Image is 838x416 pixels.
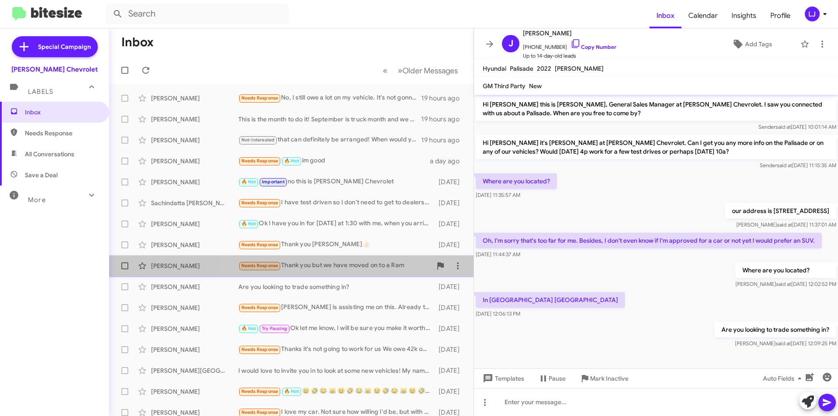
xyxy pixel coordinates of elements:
[151,115,238,124] div: [PERSON_NAME]
[241,326,256,331] span: 🔥 Hot
[28,88,53,96] span: Labels
[434,220,467,228] div: [DATE]
[151,345,238,354] div: [PERSON_NAME]
[238,156,430,166] div: im good
[241,137,275,143] span: Not-Interested
[238,219,434,229] div: Ok I have you in for [DATE] at 1:30 with me, when you arrive ask for [PERSON_NAME] at the front d...
[25,171,58,179] span: Save a Deal
[430,157,467,165] div: a day ago
[797,7,828,21] button: LJ
[238,282,434,291] div: Are you looking to trade something in?
[537,65,551,72] span: 2022
[238,135,421,145] div: that can definitely be arranged! When would you like to stop in and test drive your new truck? we...
[421,115,467,124] div: 19 hours ago
[398,65,402,76] span: »
[238,344,434,354] div: Thanks it's not going to work for us We owe 42k on my expedition and it's only worth maybe 28- so...
[421,136,467,144] div: 19 hours ago
[483,65,506,72] span: Hyundai
[151,324,238,333] div: [PERSON_NAME]
[151,199,238,207] div: Sachindatta [PERSON_NAME]
[238,386,434,396] div: 😆 🤣 😂 😹 😆 🤣 😂 😹 😆 🤣 😂 😹 😆 🤣 😂 😹
[570,44,616,50] a: Copy Number
[549,371,566,386] span: Pause
[28,196,46,204] span: More
[763,3,797,28] a: Profile
[725,203,836,219] p: our address is [STREET_ADDRESS]
[25,150,74,158] span: All Conversations
[590,371,628,386] span: Mark Inactive
[725,3,763,28] span: Insights
[151,178,238,186] div: [PERSON_NAME]
[238,303,434,313] div: [PERSON_NAME] is assisting me on this. Already test drove the vehicle
[421,94,467,103] div: 19 hours ago
[434,324,467,333] div: [DATE]
[241,221,256,227] span: 🔥 Hot
[474,371,531,386] button: Templates
[649,3,681,28] a: Inbox
[745,36,772,52] span: Add Tags
[151,303,238,312] div: [PERSON_NAME]
[241,158,278,164] span: Needs Response
[151,387,238,396] div: [PERSON_NAME]
[476,292,625,308] p: In [GEOGRAPHIC_DATA] [GEOGRAPHIC_DATA]
[476,310,520,317] span: [DATE] 12:06:13 PM
[238,115,421,124] div: This is the month to do it! September is truck month and we have great deals on our 1500s that le...
[476,192,520,198] span: [DATE] 11:35:57 AM
[241,347,278,352] span: Needs Response
[12,36,98,57] a: Special Campaign
[434,345,467,354] div: [DATE]
[805,7,820,21] div: LJ
[151,94,238,103] div: [PERSON_NAME]
[508,37,513,51] span: J
[121,35,154,49] h1: Inbox
[735,262,836,278] p: Where are you located?
[238,240,434,250] div: Thank you [PERSON_NAME]👍🏻
[736,221,836,228] span: [PERSON_NAME] [DATE] 11:37:01 AM
[434,199,467,207] div: [DATE]
[707,36,796,52] button: Add Tags
[476,96,836,121] p: Hi [PERSON_NAME] this is [PERSON_NAME], General Sales Manager at [PERSON_NAME] Chevrolet. I saw y...
[573,371,635,386] button: Mark Inactive
[714,322,836,337] p: Are you looking to trade something in?
[378,62,463,79] nav: Page navigation example
[777,221,792,228] span: said at
[523,28,616,38] span: [PERSON_NAME]
[476,135,836,159] p: Hi [PERSON_NAME] it's [PERSON_NAME] at [PERSON_NAME] Chevrolet. Can I get you any more info on th...
[434,366,467,375] div: [DATE]
[481,371,524,386] span: Templates
[776,281,791,287] span: said at
[776,124,791,130] span: said at
[151,136,238,144] div: [PERSON_NAME]
[378,62,393,79] button: Previous
[434,241,467,249] div: [DATE]
[241,200,278,206] span: Needs Response
[238,93,421,103] div: No, I still owe a lot on my vehicle. It's not gonna work out for a while
[510,65,533,72] span: Palisade
[262,326,287,331] span: Try Pausing
[681,3,725,28] a: Calendar
[151,157,238,165] div: [PERSON_NAME]
[777,162,792,168] span: said at
[241,263,278,268] span: Needs Response
[25,129,99,138] span: Needs Response
[262,179,285,185] span: Important
[523,52,616,60] span: Up to 14-day-old leads
[284,158,299,164] span: 🔥 Hot
[151,261,238,270] div: [PERSON_NAME]
[106,3,289,24] input: Search
[392,62,463,79] button: Next
[434,303,467,312] div: [DATE]
[483,82,525,90] span: GM Third Party
[555,65,604,72] span: [PERSON_NAME]
[523,38,616,52] span: [PHONE_NUMBER]
[25,108,99,117] span: Inbox
[151,366,238,375] div: [PERSON_NAME][GEOGRAPHIC_DATA]
[241,305,278,310] span: Needs Response
[241,179,256,185] span: 🔥 Hot
[434,282,467,291] div: [DATE]
[529,82,542,90] span: New
[402,66,458,76] span: Older Messages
